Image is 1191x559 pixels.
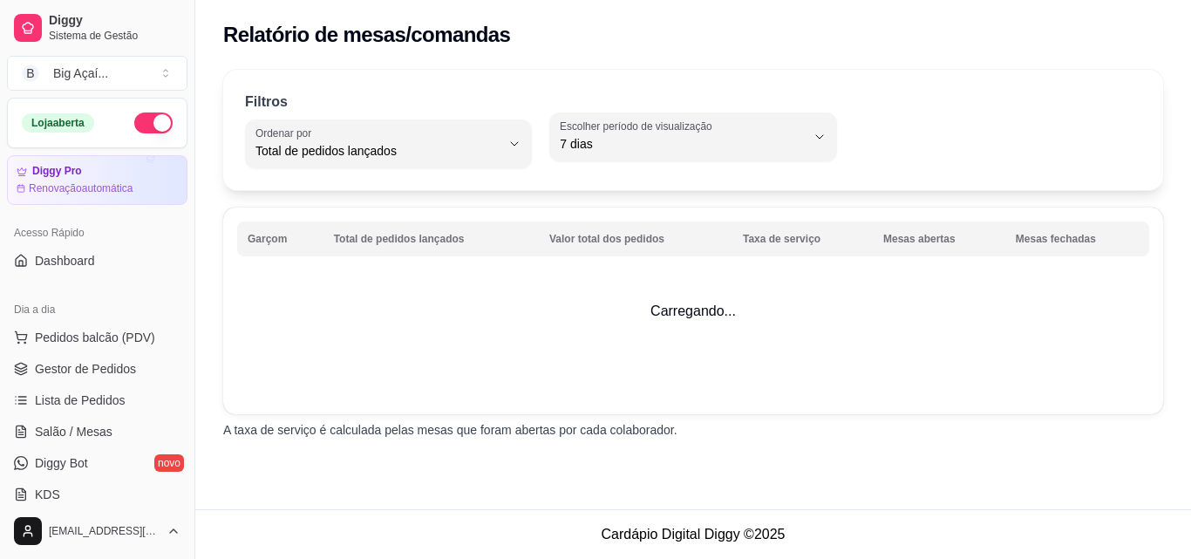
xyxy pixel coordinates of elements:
[7,324,187,351] button: Pedidos balcão (PDV)
[255,142,500,160] span: Total de pedidos lançados
[32,165,82,178] article: Diggy Pro
[7,449,187,477] a: Diggy Botnovo
[22,65,39,82] span: B
[35,329,155,346] span: Pedidos balcão (PDV)
[53,65,108,82] div: Big Açaí ...
[7,7,187,49] a: DiggySistema de Gestão
[223,421,1163,439] p: A taxa de serviço é calculada pelas mesas que foram abertas por cada colaborador.
[195,509,1191,559] footer: Cardápio Digital Diggy © 2025
[35,454,88,472] span: Diggy Bot
[22,113,94,133] div: Loja aberta
[7,355,187,383] a: Gestor de Pedidos
[7,296,187,324] div: Dia a dia
[35,423,112,440] span: Salão / Mesas
[7,56,187,91] button: Select a team
[35,486,60,503] span: KDS
[7,481,187,508] a: KDS
[7,247,187,275] a: Dashboard
[560,119,718,133] label: Escolher período de visualização
[35,360,136,378] span: Gestor de Pedidos
[29,181,133,195] article: Renovação automática
[49,29,180,43] span: Sistema de Gestão
[49,524,160,538] span: [EMAIL_ADDRESS][DOMAIN_NAME]
[7,418,187,446] a: Salão / Mesas
[7,386,187,414] a: Lista de Pedidos
[134,112,173,133] button: Alterar Status
[7,219,187,247] div: Acesso Rápido
[49,13,180,29] span: Diggy
[223,208,1163,414] td: Carregando...
[7,510,187,552] button: [EMAIL_ADDRESS][DOMAIN_NAME]
[223,21,510,49] h2: Relatório de mesas/comandas
[245,119,532,168] button: Ordenar porTotal de pedidos lançados
[35,392,126,409] span: Lista de Pedidos
[560,135,805,153] span: 7 dias
[255,126,317,140] label: Ordenar por
[549,112,836,161] button: Escolher período de visualização7 dias
[7,155,187,205] a: Diggy ProRenovaçãoautomática
[35,252,95,269] span: Dashboard
[245,92,288,112] p: Filtros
